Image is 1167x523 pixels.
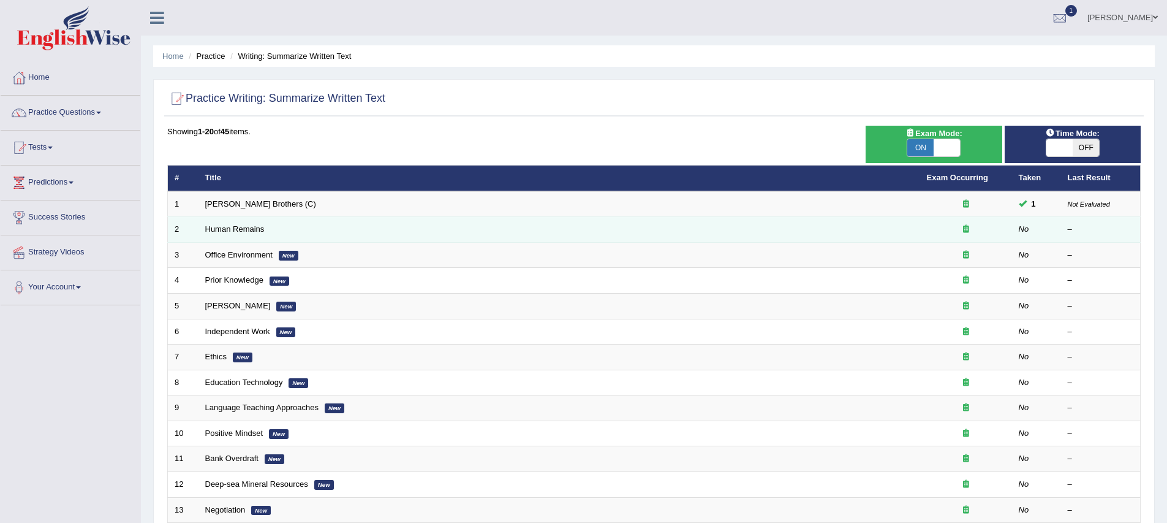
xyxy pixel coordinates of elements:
td: 6 [168,319,198,345]
li: Writing: Summarize Written Text [227,50,351,62]
div: – [1068,479,1134,491]
em: New [289,378,308,388]
em: New [270,277,289,286]
td: 7 [168,345,198,370]
div: – [1068,326,1134,338]
span: You can still take this question [1027,197,1041,210]
b: 45 [221,127,229,136]
em: New [269,429,289,439]
h2: Practice Writing: Summarize Written Text [167,90,385,108]
span: ON [907,139,934,156]
em: No [1019,352,1029,361]
a: Language Teaching Approaches [205,403,319,412]
a: Practice Questions [1,96,140,126]
a: Tests [1,131,140,161]
div: Exam occurring question [927,428,1005,440]
em: No [1019,479,1029,489]
div: – [1068,505,1134,516]
em: No [1019,301,1029,310]
em: New [325,403,344,413]
em: New [314,480,334,490]
td: 13 [168,497,198,523]
div: Exam occurring question [927,326,1005,338]
em: New [276,327,296,337]
b: 1-20 [198,127,214,136]
div: – [1068,300,1134,312]
div: Exam occurring question [927,402,1005,414]
a: [PERSON_NAME] [205,301,271,310]
td: 2 [168,217,198,243]
th: Title [198,166,920,191]
em: New [251,506,271,516]
a: Exam Occurring [927,173,988,182]
div: – [1068,275,1134,286]
div: Exam occurring question [927,275,1005,286]
em: No [1019,275,1029,284]
td: 12 [168,471,198,497]
div: Exam occurring question [927,377,1005,389]
div: Exam occurring question [927,300,1005,312]
em: New [233,353,252,362]
a: Predictions [1,166,140,196]
a: Home [162,52,184,61]
span: 1 [1065,5,1078,17]
em: No [1019,429,1029,438]
em: No [1019,378,1029,387]
a: Success Stories [1,200,140,231]
a: [PERSON_NAME] Brothers (C) [205,199,316,208]
div: Exam occurring question [927,351,1005,363]
div: Exam occurring question [927,505,1005,516]
div: – [1068,250,1134,261]
em: No [1019,505,1029,514]
td: 11 [168,446,198,472]
div: Exam occurring question [927,453,1005,465]
div: – [1068,224,1134,235]
span: Exam Mode: [901,127,967,140]
a: Negotiation [205,505,246,514]
div: Exam occurring question [927,199,1005,210]
a: Ethics [205,352,227,361]
td: 8 [168,370,198,395]
a: Your Account [1,270,140,301]
li: Practice [186,50,225,62]
a: Human Remains [205,224,265,234]
div: – [1068,402,1134,414]
a: Home [1,61,140,91]
a: Office Environment [205,250,273,259]
div: Showing of items. [167,126,1141,137]
a: Positive Mindset [205,429,263,438]
a: Education Technology [205,378,283,387]
div: – [1068,428,1134,440]
td: 1 [168,191,198,217]
td: 9 [168,395,198,421]
td: 3 [168,242,198,268]
th: # [168,166,198,191]
th: Taken [1012,166,1061,191]
div: Exam occurring question [927,479,1005,491]
a: Deep-sea Mineral Resources [205,479,308,489]
td: 5 [168,294,198,319]
em: New [276,302,296,311]
a: Strategy Videos [1,235,140,266]
em: New [279,251,298,261]
td: 4 [168,268,198,294]
a: Independent Work [205,327,270,336]
div: – [1068,377,1134,389]
small: Not Evaluated [1068,200,1110,208]
div: – [1068,351,1134,363]
div: Exam occurring question [927,224,1005,235]
div: Exam occurring question [927,250,1005,261]
em: No [1019,224,1029,234]
em: No [1019,403,1029,412]
a: Bank Overdraft [205,454,259,463]
a: Prior Knowledge [205,275,263,284]
div: Show exams occurring in exams [866,126,1002,163]
span: OFF [1073,139,1099,156]
td: 10 [168,421,198,446]
em: No [1019,327,1029,336]
span: Time Mode: [1041,127,1105,140]
th: Last Result [1061,166,1141,191]
div: – [1068,453,1134,465]
em: No [1019,454,1029,463]
em: No [1019,250,1029,259]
